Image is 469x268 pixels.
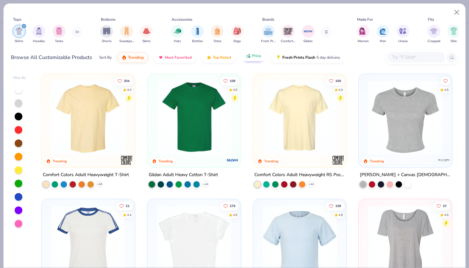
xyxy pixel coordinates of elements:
[122,55,127,60] img: trending.gif
[283,26,293,36] img: Comfort Colors Image
[97,182,102,186] span: + 60
[143,27,150,35] img: Skirts Image
[262,17,274,22] div: Brands
[33,39,45,44] span: Hoodies
[128,55,144,60] span: Trending
[281,25,295,44] div: filter for Comfort Colors
[326,202,344,211] button: Like
[428,39,440,44] span: Cropped
[428,25,440,44] div: filter for Cropped
[33,25,45,44] button: filter button
[119,25,134,44] button: filter button
[13,76,26,80] div: Filter By
[172,17,192,22] div: Accessories
[303,26,313,36] img: Gildan Image
[56,27,63,35] img: Tanks Image
[43,171,129,179] div: Comfort Colors Adult Heavyweight T-Shirt
[261,39,276,44] span: Fresh Prints
[281,39,295,44] span: Comfort Colors
[194,27,201,35] img: Bottles Image
[116,202,133,211] button: Like
[119,39,134,44] span: Sweatpants
[254,171,345,179] div: Comfort Colors Adult Heavyweight RS Pocket T-Shirt
[398,39,408,44] span: Unisex
[123,27,130,35] img: Sweatpants Image
[234,39,241,44] span: Bags
[326,76,344,85] button: Like
[264,26,273,36] img: Fresh Prints Image
[261,25,276,44] div: filter for Fresh Prints
[335,79,341,82] span: 100
[100,25,113,44] button: filter button
[101,17,115,22] div: Bottoms
[127,213,131,218] div: 4.4
[171,25,184,44] div: filter for Hats
[359,27,367,35] img: Women Image
[226,154,239,167] img: Gildan logo
[35,27,42,35] img: Hoodies Image
[171,25,184,44] button: filter button
[302,25,315,44] button: filter button
[192,39,203,44] span: Bottles
[121,154,133,167] img: Comfort Colors logo
[154,80,234,155] img: db319196-8705-402d-8b46-62aaa07ed94f
[309,182,313,186] span: + 44
[174,39,181,44] span: Hats
[397,25,409,44] div: filter for Unisex
[15,27,23,35] img: Shirts Image
[220,202,238,211] button: Like
[124,79,130,82] span: 304
[211,25,224,44] div: filter for Totes
[229,205,235,208] span: 275
[357,17,373,22] div: Made For
[379,27,386,35] img: Men Image
[303,39,313,44] span: Gildan
[376,25,389,44] div: filter for Men
[259,80,340,155] img: 284e3bdb-833f-4f21-a3b0-720291adcbd9
[335,205,341,208] span: 158
[33,25,45,44] div: filter for Hoodies
[360,171,451,179] div: [PERSON_NAME] + Canvas [DEMOGRAPHIC_DATA]' Micro Ribbed Baby Tee
[450,39,457,44] span: Slim
[53,25,65,44] button: filter button
[103,27,110,35] img: Shorts Image
[149,171,218,179] div: Gildan Adult Heavy Cotton T-Shirt
[11,54,92,61] div: Browse All Customizable Products
[444,213,449,218] div: 4.8
[206,55,212,60] img: TopRated.gif
[261,25,276,44] button: filter button
[203,182,208,186] span: + 44
[233,213,237,218] div: 4.8
[127,87,131,92] div: 4.9
[126,205,130,208] span: 21
[444,87,449,92] div: 4.8
[140,25,153,44] div: filter for Skirts
[447,25,460,44] button: filter button
[281,25,295,44] button: filter button
[229,79,235,82] span: 109
[158,55,163,60] img: most_fav.gif
[433,202,450,211] button: Like
[211,25,224,44] button: filter button
[13,25,26,44] button: filter button
[391,54,441,61] input: Try "T-Shirt"
[13,25,26,44] div: filter for Shirts
[142,39,151,44] span: Skirts
[357,25,369,44] div: filter for Women
[174,27,181,35] img: Hats Image
[191,25,204,44] div: filter for Bottles
[252,53,261,58] span: Price
[153,52,197,63] button: Most Favorited
[428,25,440,44] button: filter button
[271,52,345,63] button: Fresh Prints Flash5 day delivery
[214,27,221,35] img: Totes Image
[339,87,343,92] div: 4.9
[191,25,204,44] button: filter button
[399,27,406,35] img: Unisex Image
[165,55,192,60] span: Most Favorited
[213,55,231,60] span: Top Rated
[450,27,457,35] img: Slim Image
[140,25,153,44] button: filter button
[48,80,129,155] img: 029b8af0-80e6-406f-9fdc-fdf898547912
[276,55,281,60] img: flash.gif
